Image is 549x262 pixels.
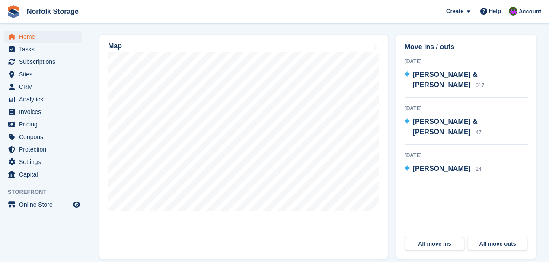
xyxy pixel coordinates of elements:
div: [DATE] [405,152,528,159]
a: menu [4,199,82,211]
span: Create [446,7,463,16]
a: menu [4,106,82,118]
span: [PERSON_NAME] [413,165,471,172]
div: [DATE] [405,57,528,65]
a: [PERSON_NAME] & [PERSON_NAME] 47 [405,117,528,138]
img: Tom Pearson [509,7,517,16]
a: All move outs [468,237,527,251]
span: Capital [19,168,71,180]
a: menu [4,56,82,68]
a: menu [4,93,82,105]
span: 24 [476,166,481,172]
a: Preview store [71,199,82,210]
a: menu [4,143,82,155]
span: Coupons [19,131,71,143]
span: Invoices [19,106,71,118]
a: menu [4,81,82,93]
span: Subscriptions [19,56,71,68]
a: Norfolk Storage [23,4,82,19]
span: [PERSON_NAME] & [PERSON_NAME] [413,71,478,88]
span: Online Store [19,199,71,211]
h2: Move ins / outs [405,42,528,52]
span: Analytics [19,93,71,105]
span: 017 [476,82,484,88]
span: Settings [19,156,71,168]
a: menu [4,118,82,130]
a: menu [4,68,82,80]
span: Tasks [19,43,71,55]
span: Storefront [8,188,86,196]
span: Account [519,7,541,16]
a: [PERSON_NAME] & [PERSON_NAME] 017 [405,69,528,91]
span: Help [489,7,501,16]
span: Home [19,31,71,43]
a: Map [99,35,388,259]
a: All move ins [405,237,465,251]
h2: Map [108,42,122,50]
img: stora-icon-8386f47178a22dfd0bd8f6a31ec36ba5ce8667c1dd55bd0f319d3a0aa187defe.svg [7,5,20,18]
span: Pricing [19,118,71,130]
a: menu [4,131,82,143]
span: Protection [19,143,71,155]
span: 47 [476,129,481,136]
a: menu [4,43,82,55]
span: [PERSON_NAME] & [PERSON_NAME] [413,118,478,136]
a: menu [4,31,82,43]
span: Sites [19,68,71,80]
span: CRM [19,81,71,93]
a: menu [4,156,82,168]
a: [PERSON_NAME] 24 [405,164,482,175]
a: menu [4,168,82,180]
div: [DATE] [405,104,528,112]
